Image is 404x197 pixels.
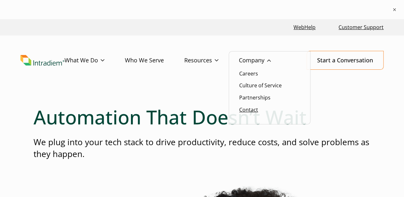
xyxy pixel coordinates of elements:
a: Partnerships [239,94,271,101]
a: Company [239,51,291,70]
p: We plug into your tech stack to drive productivity, reduce costs, and solve problems as they happen. [34,136,370,160]
h1: Automation That Doesn’t Wait [34,106,370,129]
a: Resources [184,51,239,70]
a: What We Do [65,51,125,70]
a: Start a Conversation [307,51,384,70]
a: Link opens in a new window [291,20,318,34]
a: Careers [239,70,258,77]
a: Who We Serve [125,51,184,70]
a: Contact [239,106,258,113]
a: Customer Support [336,20,386,34]
a: Culture of Service [239,82,282,89]
img: Intradiem [20,55,65,66]
button: × [391,6,398,13]
a: Link to homepage of Intradiem [20,55,65,66]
